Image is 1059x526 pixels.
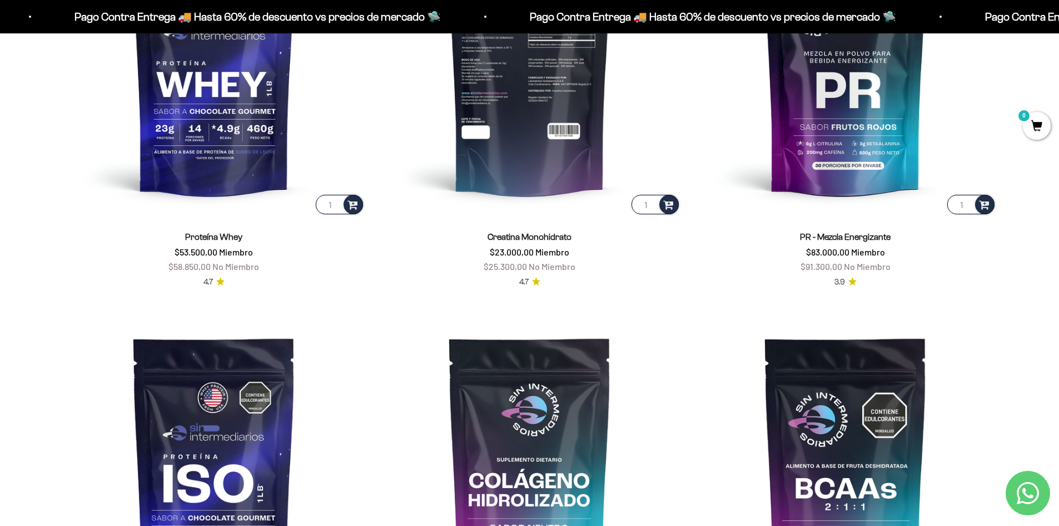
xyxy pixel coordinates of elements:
[1023,121,1051,133] a: 0
[535,247,569,257] span: Miembro
[203,276,213,288] span: 4.7
[185,232,242,242] a: Proteína Whey
[69,8,435,26] p: Pago Contra Entrega 🚚 Hasta 60% de descuento vs precios de mercado 🛸
[851,247,885,257] span: Miembro
[834,276,857,288] a: 3.93.9 de 5.0 estrellas
[484,261,527,272] span: $25.300,00
[219,247,253,257] span: Miembro
[801,261,842,272] span: $91.300,00
[834,276,845,288] span: 3.9
[844,261,891,272] span: No Miembro
[488,232,571,242] a: Creatina Monohidrato
[1017,109,1031,122] mark: 0
[524,8,891,26] p: Pago Contra Entrega 🚚 Hasta 60% de descuento vs precios de mercado 🛸
[212,261,259,272] span: No Miembro
[203,276,225,288] a: 4.74.7 de 5.0 estrellas
[529,261,575,272] span: No Miembro
[519,276,529,288] span: 4.7
[800,232,891,242] a: PR - Mezcla Energizante
[806,247,849,257] span: $83.000,00
[175,247,217,257] span: $53.500,00
[490,247,534,257] span: $23.000,00
[168,261,211,272] span: $58.850,00
[519,276,540,288] a: 4.74.7 de 5.0 estrellas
